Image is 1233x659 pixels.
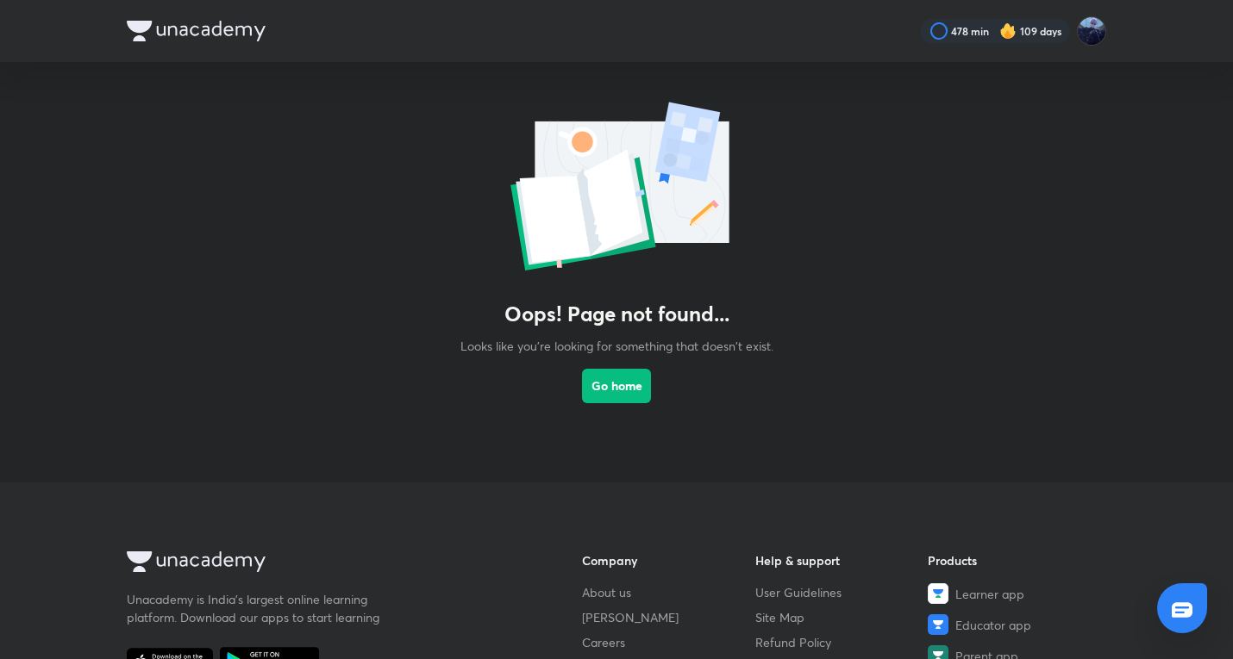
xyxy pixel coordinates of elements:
[127,551,527,576] a: Company Logo
[928,583,1101,604] a: Learner app
[928,614,1101,635] a: Educator app
[504,302,729,326] h3: Oops! Page not found...
[928,551,1101,569] h6: Products
[127,21,266,41] img: Company Logo
[582,608,755,626] a: [PERSON_NAME]
[755,633,929,651] a: Refund Policy
[755,583,929,601] a: User Guidelines
[127,551,266,572] img: Company Logo
[444,96,789,281] img: error
[955,585,1024,603] span: Learner app
[582,369,651,403] button: Go home
[1077,16,1106,46] img: Kushagra Singh
[755,551,929,569] h6: Help & support
[582,355,651,448] a: Go home
[582,633,625,651] span: Careers
[582,583,755,601] a: About us
[582,551,755,569] h6: Company
[460,337,773,355] p: Looks like you're looking for something that doesn't exist.
[928,614,948,635] img: Educator app
[755,608,929,626] a: Site Map
[999,22,1017,40] img: streak
[928,583,948,604] img: Learner app
[127,590,385,626] p: Unacademy is India’s largest online learning platform. Download our apps to start learning
[955,616,1031,634] span: Educator app
[582,633,755,651] a: Careers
